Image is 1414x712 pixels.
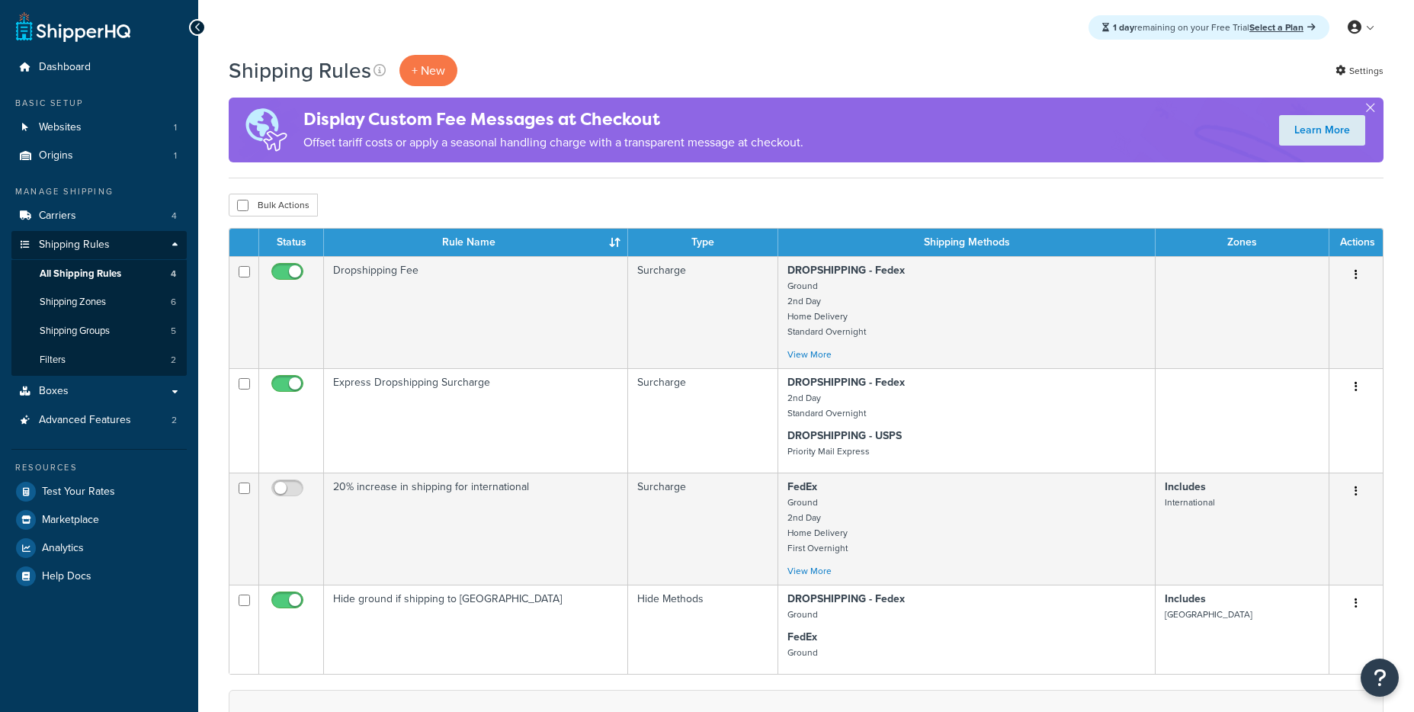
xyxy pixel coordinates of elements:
div: Manage Shipping [11,185,187,198]
li: Filters [11,346,187,374]
div: Resources [11,461,187,474]
span: 2 [171,354,176,367]
div: Basic Setup [11,97,187,110]
a: Select a Plan [1249,21,1316,34]
th: Rule Name : activate to sort column ascending [324,229,628,256]
small: Ground 2nd Day Home Delivery Standard Overnight [787,279,866,338]
strong: DROPSHIPPING - USPS [787,428,902,444]
td: Express Dropshipping Surcharge [324,368,628,473]
h4: Display Custom Fee Messages at Checkout [303,107,803,132]
td: Surcharge [628,256,778,368]
th: Zones [1156,229,1329,256]
strong: FedEx [787,629,817,645]
li: Shipping Zones [11,288,187,316]
strong: DROPSHIPPING - Fedex [787,262,905,278]
span: Analytics [42,542,84,555]
small: Ground [787,646,818,659]
strong: Includes [1165,591,1206,607]
span: All Shipping Rules [40,268,121,281]
small: 2nd Day Standard Overnight [787,391,866,420]
small: [GEOGRAPHIC_DATA] [1165,608,1252,621]
strong: DROPSHIPPING - Fedex [787,374,905,390]
div: remaining on your Free Trial [1089,15,1329,40]
th: Type [628,229,778,256]
a: Marketplace [11,506,187,534]
a: View More [787,564,832,578]
li: Carriers [11,202,187,230]
span: Shipping Rules [39,239,110,252]
span: 2 [172,414,177,427]
span: Websites [39,121,82,134]
a: Shipping Groups 5 [11,317,187,345]
strong: 1 day [1113,21,1134,34]
li: Advanced Features [11,406,187,435]
a: Test Your Rates [11,478,187,505]
span: Origins [39,149,73,162]
small: Ground [787,608,818,621]
button: Open Resource Center [1361,659,1399,697]
a: Analytics [11,534,187,562]
li: Shipping Rules [11,231,187,376]
span: Dashboard [39,61,91,74]
span: Advanced Features [39,414,131,427]
span: Help Docs [42,570,91,583]
p: Offset tariff costs or apply a seasonal handling charge with a transparent message at checkout. [303,132,803,153]
a: All Shipping Rules 4 [11,260,187,288]
a: Carriers 4 [11,202,187,230]
a: Help Docs [11,563,187,590]
p: + New [399,55,457,86]
span: 4 [172,210,177,223]
span: Test Your Rates [42,486,115,499]
small: International [1165,496,1215,509]
a: Advanced Features 2 [11,406,187,435]
span: 6 [171,296,176,309]
span: Filters [40,354,66,367]
td: Surcharge [628,473,778,585]
span: Shipping Zones [40,296,106,309]
strong: DROPSHIPPING - Fedex [787,591,905,607]
small: Priority Mail Express [787,444,870,458]
li: All Shipping Rules [11,260,187,288]
th: Actions [1329,229,1383,256]
a: ShipperHQ Home [16,11,130,42]
span: Marketplace [42,514,99,527]
td: Hide Methods [628,585,778,674]
span: 1 [174,121,177,134]
a: Boxes [11,377,187,406]
a: View More [787,348,832,361]
a: Dashboard [11,53,187,82]
small: Ground 2nd Day Home Delivery First Overnight [787,496,848,555]
th: Status [259,229,324,256]
span: Shipping Groups [40,325,110,338]
span: 4 [171,268,176,281]
li: Origins [11,142,187,170]
td: Hide ground if shipping to [GEOGRAPHIC_DATA] [324,585,628,674]
li: Shipping Groups [11,317,187,345]
td: 20% increase in shipping for international [324,473,628,585]
span: 1 [174,149,177,162]
span: 5 [171,325,176,338]
a: Websites 1 [11,114,187,142]
a: Settings [1335,60,1384,82]
span: Boxes [39,385,69,398]
img: duties-banner-06bc72dcb5fe05cb3f9472aba00be2ae8eb53ab6f0d8bb03d382ba314ac3c341.png [229,98,303,162]
td: Dropshipping Fee [324,256,628,368]
a: Learn More [1279,115,1365,146]
a: Shipping Rules [11,231,187,259]
li: Websites [11,114,187,142]
th: Shipping Methods [778,229,1156,256]
td: Surcharge [628,368,778,473]
h1: Shipping Rules [229,56,371,85]
a: Filters 2 [11,346,187,374]
strong: FedEx [787,479,817,495]
a: Shipping Zones 6 [11,288,187,316]
button: Bulk Actions [229,194,318,216]
span: Carriers [39,210,76,223]
strong: Includes [1165,479,1206,495]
